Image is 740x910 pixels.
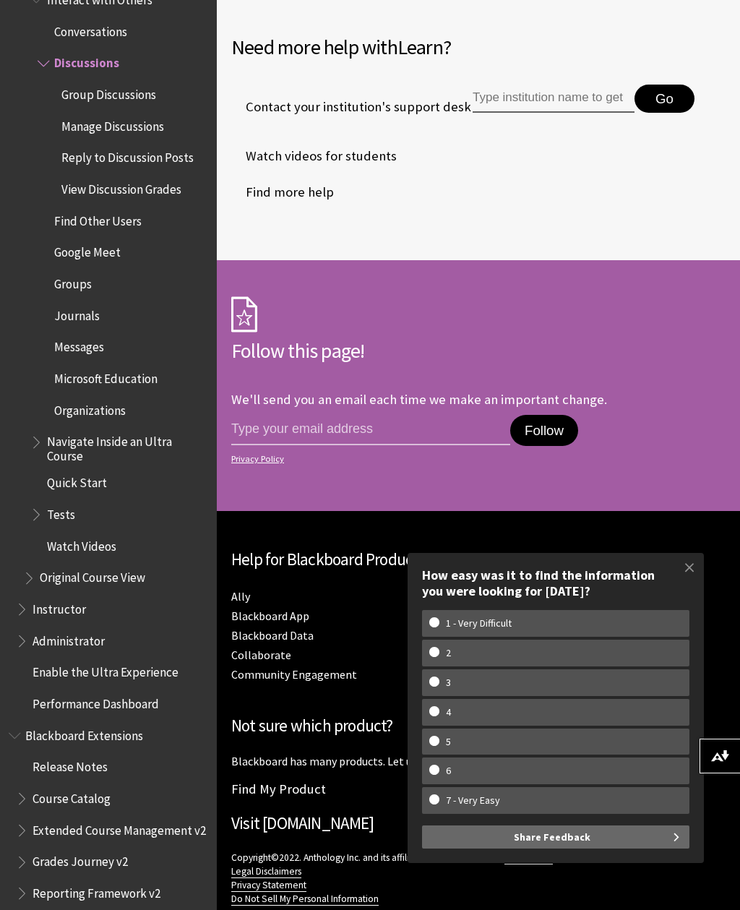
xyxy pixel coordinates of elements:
[231,648,291,663] a: Collaborate
[231,415,510,445] input: email address
[61,177,181,197] span: View Discussion Grades
[231,893,379,906] a: Do Not Sell My Personal Information
[429,736,468,748] w-span: 5
[61,114,164,134] span: Manage Discussions
[54,304,100,323] span: Journals
[231,145,397,167] a: Watch videos for students
[40,566,145,585] span: Original Course View
[33,629,105,648] span: Administrator
[231,812,374,833] a: Visit [DOMAIN_NAME]
[231,32,726,62] h2: Need more help with ?
[33,661,178,680] span: Enable the Ultra Experience
[231,589,250,604] a: Ally
[54,20,127,39] span: Conversations
[33,755,108,775] span: Release Notes
[231,609,309,624] a: Blackboard App
[422,567,689,598] div: How easy was it to find the information you were looking for [DATE]?
[61,82,156,102] span: Group Discussions
[25,724,143,743] span: Blackboard Extensions
[514,825,590,849] span: Share Feedback
[33,786,111,806] span: Course Catalog
[429,706,468,718] w-span: 4
[54,335,104,355] span: Messages
[397,34,443,60] span: Learn
[231,851,726,906] p: Copyright©2022. Anthology Inc. and its affiliates. All rights reserved.
[54,51,119,71] span: Discussions
[54,366,158,386] span: Microsoft Education
[231,98,471,116] span: Contact your institution's support desk
[33,818,206,838] span: Extended Course Management v2
[231,391,607,408] p: We'll send you an email each time we make an important change.
[510,415,578,447] button: Follow
[33,692,159,711] span: Performance Dashboard
[634,85,694,113] button: Go
[33,597,86,617] span: Instructor
[54,209,142,228] span: Find Other Users
[231,865,301,878] a: Legal Disclaimers
[54,241,121,260] span: Google Meet
[33,850,128,870] span: Grades Journey v2
[33,881,160,901] span: Reporting Framework v2
[47,502,75,522] span: Tests
[231,454,661,464] a: Privacy Policy
[231,667,357,682] a: Community Engagement
[231,879,306,892] a: Privacy Statement
[231,181,334,203] a: Find more help
[429,647,468,659] w-span: 2
[61,146,194,166] span: Reply to Discussion Posts
[429,677,468,689] w-span: 3
[54,398,126,418] span: Organizations
[231,296,257,332] img: Subscription Icon
[429,617,528,630] w-span: 1 - Very Difficult
[473,85,634,113] input: Type institution name to get support
[47,471,107,491] span: Quick Start
[429,765,468,777] w-span: 6
[47,430,207,464] span: Navigate Inside an Ultra Course
[47,534,116,554] span: Watch Videos
[231,713,726,739] h2: Not sure which product?
[231,753,726,769] p: Blackboard has many products. Let us help you find what you need.
[231,781,326,797] a: Find My Product
[231,628,314,643] a: Blackboard Data
[422,825,689,849] button: Share Feedback
[231,547,726,572] h2: Help for Blackboard Products
[54,272,92,291] span: Groups
[429,794,517,807] w-span: 7 - Very Easy
[231,335,665,366] h2: Follow this page!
